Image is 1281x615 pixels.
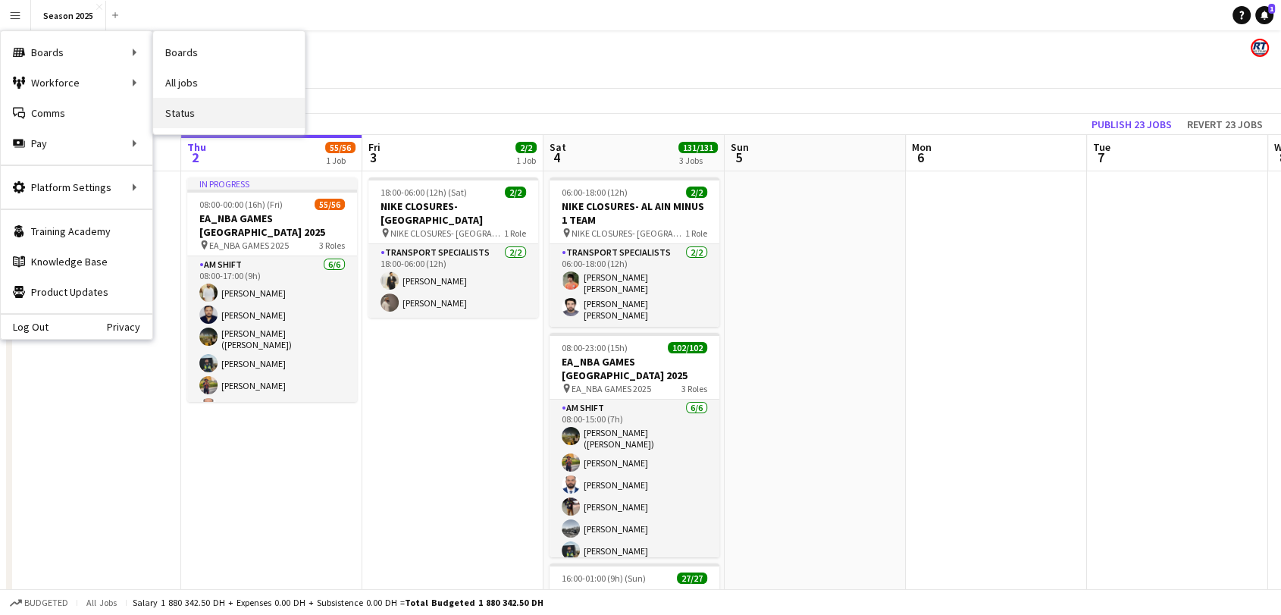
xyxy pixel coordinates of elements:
[1,246,152,277] a: Knowledge Base
[516,155,536,166] div: 1 Job
[550,585,719,613] h3: NIKE CLOSURES- [GEOGRAPHIC_DATA]
[685,227,707,239] span: 1 Role
[1091,149,1110,166] span: 7
[8,595,70,611] button: Budgeted
[107,321,152,333] a: Privacy
[1255,6,1273,24] a: 1
[679,155,717,166] div: 3 Jobs
[153,98,305,128] a: Status
[1,216,152,246] a: Training Academy
[686,187,707,198] span: 2/2
[912,140,932,154] span: Mon
[368,244,538,318] app-card-role: Transport Specialists2/218:00-06:00 (12h)[PERSON_NAME][PERSON_NAME]
[325,142,355,153] span: 55/56
[83,597,120,608] span: All jobs
[1,37,152,67] div: Boards
[1181,115,1269,134] button: Revert 23 jobs
[24,598,68,608] span: Budgeted
[381,187,467,198] span: 18:00-06:00 (12h) (Sat)
[681,383,707,394] span: 3 Roles
[1251,39,1269,57] app-user-avatar: ROAD TRANSIT
[547,149,566,166] span: 4
[368,199,538,227] h3: NIKE CLOSURES- [GEOGRAPHIC_DATA]
[1268,4,1275,14] span: 1
[31,1,106,30] button: Season 2025
[504,227,526,239] span: 1 Role
[319,240,345,251] span: 3 Roles
[368,177,538,318] app-job-card: 18:00-06:00 (12h) (Sat)2/2NIKE CLOSURES- [GEOGRAPHIC_DATA] NIKE CLOSURES- [GEOGRAPHIC_DATA]1 Role...
[1085,115,1178,134] button: Publish 23 jobs
[133,597,543,608] div: Salary 1 880 342.50 DH + Expenses 0.00 DH + Subsistence 0.00 DH =
[1,277,152,307] a: Product Updates
[187,212,357,239] h3: EA_NBA GAMES [GEOGRAPHIC_DATA] 2025
[390,227,504,239] span: NIKE CLOSURES- [GEOGRAPHIC_DATA]
[366,149,381,166] span: 3
[910,149,932,166] span: 6
[505,187,526,198] span: 2/2
[187,140,206,154] span: Thu
[550,199,719,227] h3: NIKE CLOSURES- AL AIN MINUS 1 TEAM
[562,187,628,198] span: 06:00-18:00 (12h)
[550,355,719,382] h3: EA_NBA GAMES [GEOGRAPHIC_DATA] 2025
[1,98,152,128] a: Comms
[1093,140,1110,154] span: Tue
[405,597,543,608] span: Total Budgeted 1 880 342.50 DH
[315,199,345,210] span: 55/56
[153,67,305,98] a: All jobs
[1,67,152,98] div: Workforce
[677,573,707,584] span: 27/27
[562,573,646,584] span: 16:00-01:00 (9h) (Sun)
[731,140,749,154] span: Sun
[550,177,719,327] app-job-card: 06:00-18:00 (12h)2/2NIKE CLOSURES- AL AIN MINUS 1 TEAM NIKE CLOSURES- [GEOGRAPHIC_DATA]1 RoleTran...
[572,227,685,239] span: NIKE CLOSURES- [GEOGRAPHIC_DATA]
[550,400,719,566] app-card-role: AM SHIFT6/608:00-15:00 (7h)[PERSON_NAME] ([PERSON_NAME])[PERSON_NAME][PERSON_NAME][PERSON_NAME][P...
[550,140,566,154] span: Sat
[199,199,283,210] span: 08:00-00:00 (16h) (Fri)
[550,244,719,327] app-card-role: Transport Specialists2/206:00-18:00 (12h)[PERSON_NAME] [PERSON_NAME][PERSON_NAME] [PERSON_NAME]
[185,149,206,166] span: 2
[187,256,357,422] app-card-role: AM SHIFT6/608:00-17:00 (9h)[PERSON_NAME][PERSON_NAME][PERSON_NAME] ([PERSON_NAME])[PERSON_NAME][P...
[668,342,707,353] span: 102/102
[153,37,305,67] a: Boards
[187,177,357,190] div: In progress
[678,142,718,153] span: 131/131
[728,149,749,166] span: 5
[368,140,381,154] span: Fri
[1,128,152,158] div: Pay
[326,155,355,166] div: 1 Job
[1,172,152,202] div: Platform Settings
[187,177,357,402] app-job-card: In progress08:00-00:00 (16h) (Fri)55/56EA_NBA GAMES [GEOGRAPHIC_DATA] 2025 EA_NBA GAMES 20253 Rol...
[562,342,628,353] span: 08:00-23:00 (15h)
[550,333,719,557] app-job-card: 08:00-23:00 (15h)102/102EA_NBA GAMES [GEOGRAPHIC_DATA] 2025 EA_NBA GAMES 20253 RolesAM SHIFT6/608...
[209,240,289,251] span: EA_NBA GAMES 2025
[572,383,651,394] span: EA_NBA GAMES 2025
[1,321,49,333] a: Log Out
[515,142,537,153] span: 2/2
